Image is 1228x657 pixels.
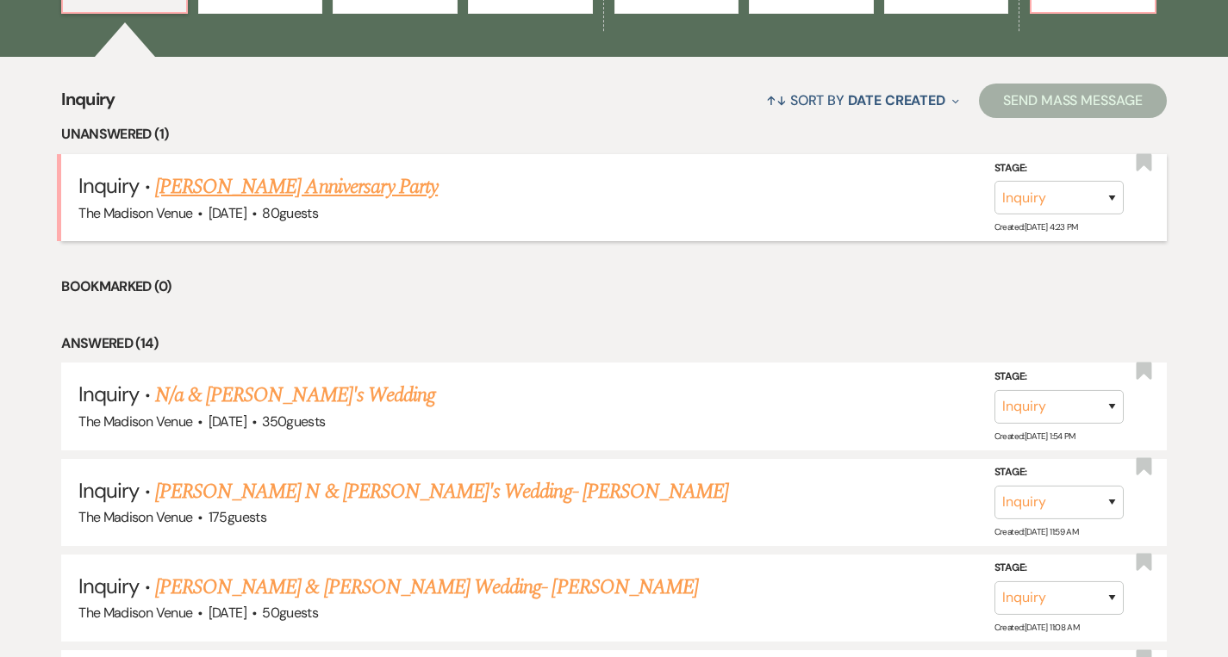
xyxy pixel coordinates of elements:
span: Created: [DATE] 4:23 PM [994,221,1078,232]
button: Send Mass Message [979,84,1167,118]
span: Inquiry [78,573,139,599]
span: 80 guests [262,204,318,222]
li: Bookmarked (0) [61,276,1167,298]
span: Inquiry [78,172,139,199]
span: Created: [DATE] 11:59 AM [994,526,1078,537]
span: The Madison Venue [78,412,192,431]
li: Answered (14) [61,332,1167,355]
a: [PERSON_NAME] & [PERSON_NAME] Wedding- [PERSON_NAME] [155,572,698,603]
button: Sort By Date Created [759,77,966,123]
span: [DATE] [209,412,246,431]
a: [PERSON_NAME] Anniversary Party [155,171,438,202]
span: Inquiry [61,86,115,123]
span: Created: [DATE] 11:08 AM [994,622,1079,633]
li: Unanswered (1) [61,123,1167,146]
span: The Madison Venue [78,508,192,526]
span: 350 guests [262,412,325,431]
label: Stage: [994,159,1124,178]
a: N/a & [PERSON_NAME]'s Wedding [155,380,435,411]
span: [DATE] [209,204,246,222]
span: 175 guests [209,508,266,526]
span: The Madison Venue [78,204,192,222]
span: Date Created [848,91,945,109]
span: ↑↓ [766,91,787,109]
label: Stage: [994,368,1124,387]
span: Inquiry [78,381,139,407]
span: The Madison Venue [78,604,192,622]
span: Inquiry [78,477,139,504]
label: Stage: [994,559,1124,578]
span: [DATE] [209,604,246,622]
span: Created: [DATE] 1:54 PM [994,430,1075,441]
span: 50 guests [262,604,318,622]
a: [PERSON_NAME] N & [PERSON_NAME]'s Wedding- [PERSON_NAME] [155,476,728,507]
label: Stage: [994,463,1124,482]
